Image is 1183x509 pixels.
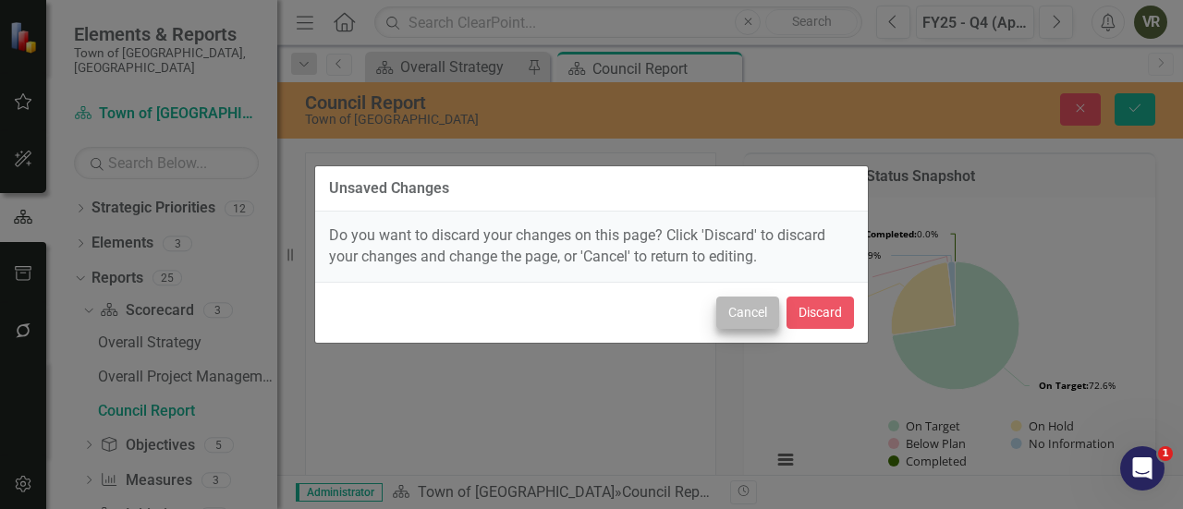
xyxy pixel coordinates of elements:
[329,180,449,197] div: Unsaved Changes
[716,297,779,329] button: Cancel
[787,297,854,329] button: Discard
[315,212,868,282] div: Do you want to discard your changes on this page? Click 'Discard' to discard your changes and cha...
[1120,446,1165,491] iframe: Intercom live chat
[1158,446,1173,461] span: 1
